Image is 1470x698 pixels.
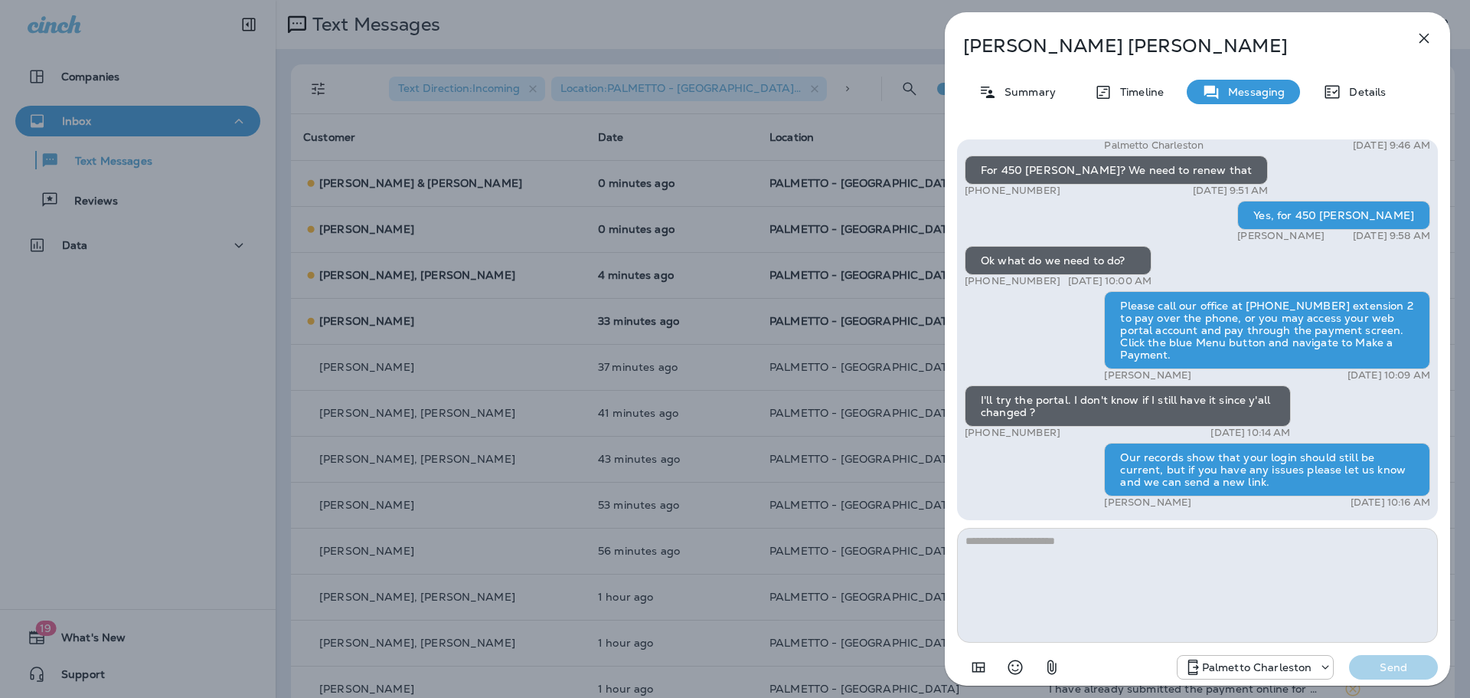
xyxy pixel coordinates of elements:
p: [PERSON_NAME] [PERSON_NAME] [963,35,1381,57]
p: [PHONE_NUMBER] [965,427,1060,439]
p: [DATE] 10:09 AM [1347,369,1430,382]
p: [DATE] 9:51 AM [1193,185,1268,197]
div: Please call our office at [PHONE_NUMBER] extension 2 to pay over the phone, or you may access you... [1104,291,1430,369]
p: [PERSON_NAME] [1237,230,1325,242]
div: +1 (843) 277-8322 [1178,658,1334,677]
div: For 450 [PERSON_NAME]? We need to renew that [965,156,1268,185]
p: Timeline [1112,86,1164,98]
p: Details [1341,86,1386,98]
div: Ok what do we need to do? [965,246,1151,275]
p: [DATE] 10:00 AM [1068,275,1151,287]
p: [DATE] 9:58 AM [1353,230,1430,242]
p: [DATE] 10:14 AM [1210,427,1290,439]
p: Summary [997,86,1056,98]
button: Select an emoji [1000,652,1031,683]
p: [PHONE_NUMBER] [965,275,1060,287]
p: [PERSON_NAME] [1104,369,1191,382]
div: Yes, for 450 [PERSON_NAME] [1237,201,1430,230]
button: Add in a premade template [963,652,994,683]
p: [DATE] 10:16 AM [1351,496,1430,509]
p: [PERSON_NAME] [1104,496,1191,509]
p: Palmetto Charleston [1104,139,1204,152]
div: I'll try the portal. I don't know if I still have it since y'all changed ? [965,385,1291,427]
p: [PHONE_NUMBER] [965,185,1060,197]
p: Palmetto Charleston [1202,661,1312,673]
div: Our records show that your login should still be current, but if you have any issues please let u... [1104,443,1430,496]
p: [DATE] 9:46 AM [1353,139,1430,152]
p: Messaging [1220,86,1285,98]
